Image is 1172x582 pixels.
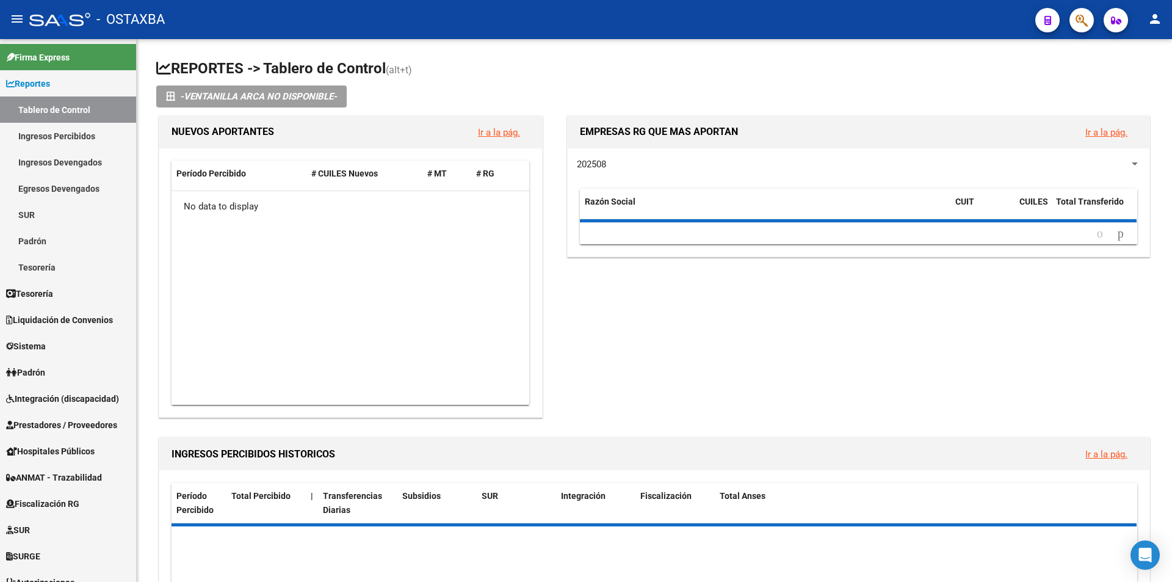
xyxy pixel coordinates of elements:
[577,159,606,170] span: 202508
[172,161,306,187] datatable-header-cell: Período Percibido
[422,161,471,187] datatable-header-cell: # MT
[156,59,1152,80] h1: REPORTES -> Tablero de Control
[556,483,635,523] datatable-header-cell: Integración
[6,523,30,537] span: SUR
[478,127,520,138] a: Ir a la pág.
[1091,227,1109,241] a: go to previous page
[477,483,556,523] datatable-header-cell: SUR
[1051,189,1137,229] datatable-header-cell: Total Transferido
[561,491,606,501] span: Integración
[311,169,378,178] span: # CUILES Nuevos
[172,448,335,460] span: INGRESOS PERCIBIDOS HISTORICOS
[635,483,715,523] datatable-header-cell: Fiscalización
[6,366,45,379] span: Padrón
[176,491,214,515] span: Período Percibido
[231,491,291,501] span: Total Percibido
[180,85,337,107] i: -VENTANILLA ARCA NO DISPONIBLE-
[476,169,494,178] span: # RG
[6,392,119,406] span: Integración (discapacidad)
[96,6,165,33] span: - OSTAXBA
[955,197,974,206] span: CUIT
[1085,127,1127,138] a: Ir a la pág.
[1056,197,1124,206] span: Total Transferido
[1148,12,1162,26] mat-icon: person
[585,197,635,206] span: Razón Social
[6,550,40,563] span: SURGE
[427,169,447,178] span: # MT
[323,491,382,515] span: Transferencias Diarias
[6,287,53,300] span: Tesorería
[6,497,79,511] span: Fiscalización RG
[397,483,477,523] datatable-header-cell: Subsidios
[950,189,1015,229] datatable-header-cell: CUIT
[580,126,738,137] span: EMPRESAS RG QUE MAS APORTAN
[156,85,347,107] button: -VENTANILLA ARCA NO DISPONIBLE-
[10,12,24,26] mat-icon: menu
[6,313,113,327] span: Liquidación de Convenios
[640,491,692,501] span: Fiscalización
[1019,197,1048,206] span: CUILES
[176,169,246,178] span: Período Percibido
[1015,189,1051,229] datatable-header-cell: CUILES
[720,491,765,501] span: Total Anses
[6,340,46,353] span: Sistema
[306,483,318,523] datatable-header-cell: |
[172,483,226,523] datatable-header-cell: Período Percibido
[172,191,529,222] div: No data to display
[318,483,397,523] datatable-header-cell: Transferencias Diarias
[6,77,50,90] span: Reportes
[471,161,520,187] datatable-header-cell: # RG
[468,121,530,144] button: Ir a la pág.
[1112,227,1129,241] a: go to next page
[1085,449,1127,460] a: Ir a la pág.
[482,491,498,501] span: SUR
[311,491,313,501] span: |
[715,483,1127,523] datatable-header-cell: Total Anses
[1076,443,1137,465] button: Ir a la pág.
[1130,540,1160,570] div: Open Intercom Messenger
[6,418,117,432] span: Prestadores / Proveedores
[6,471,102,484] span: ANMAT - Trazabilidad
[306,161,423,187] datatable-header-cell: # CUILES Nuevos
[386,64,412,76] span: (alt+t)
[6,445,95,458] span: Hospitales Públicos
[6,51,70,64] span: Firma Express
[1076,121,1137,144] button: Ir a la pág.
[402,491,441,501] span: Subsidios
[172,126,274,137] span: NUEVOS APORTANTES
[580,189,950,229] datatable-header-cell: Razón Social
[226,483,306,523] datatable-header-cell: Total Percibido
